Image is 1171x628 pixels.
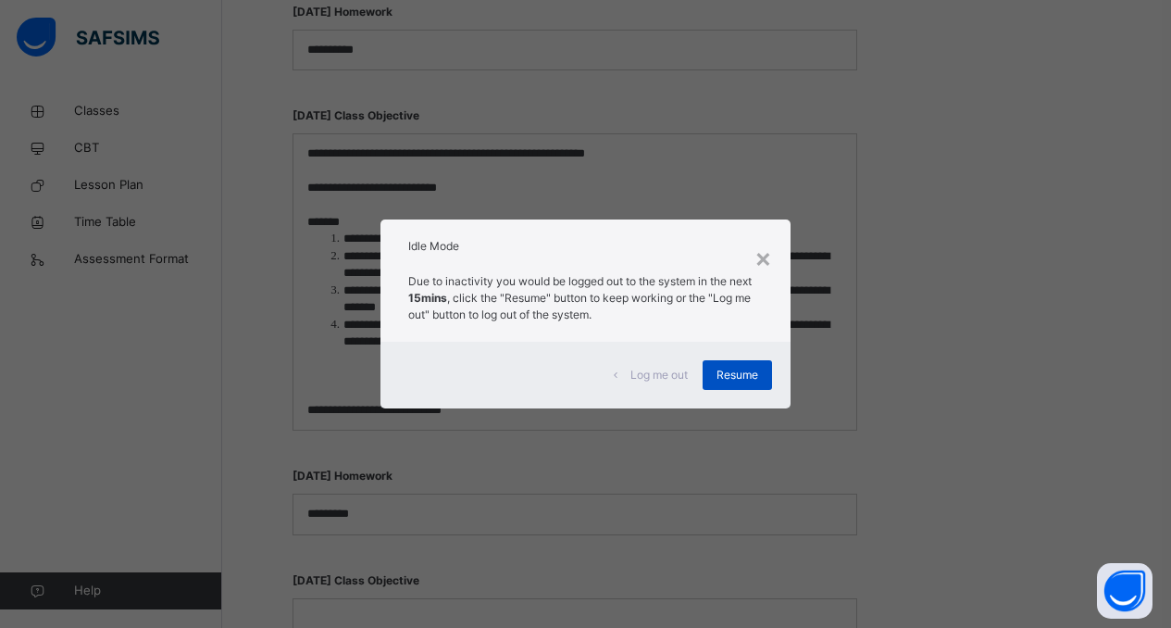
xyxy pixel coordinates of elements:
p: Due to inactivity you would be logged out to the system in the next , click the "Resume" button t... [408,273,763,323]
span: Resume [716,367,758,383]
button: Open asap [1097,563,1152,619]
div: × [754,238,772,277]
h2: Idle Mode [408,238,763,255]
strong: 15mins [408,291,447,305]
span: Log me out [630,367,688,383]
